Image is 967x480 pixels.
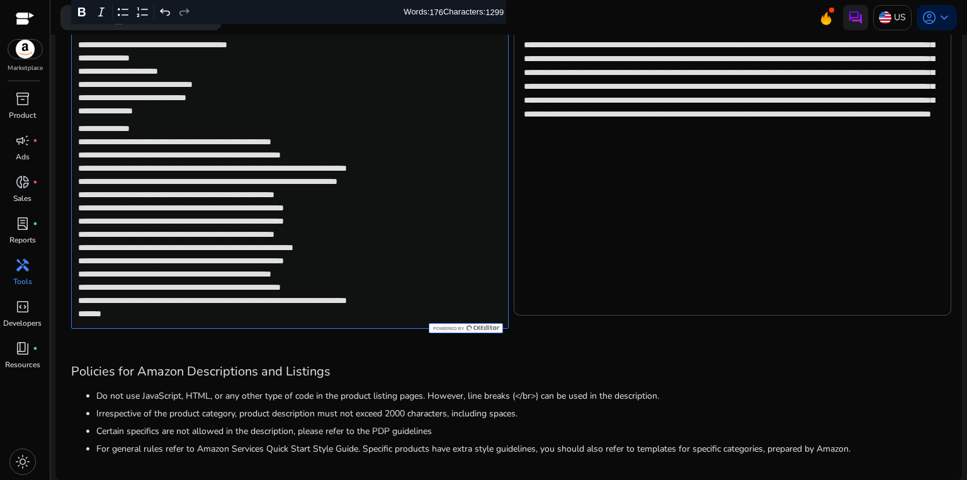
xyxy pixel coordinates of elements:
[15,258,30,273] span: handyman
[15,174,30,190] span: donut_small
[13,276,32,287] p: Tools
[15,454,30,469] span: light_mode
[71,3,509,329] div: Rich Text Editor. Editing area: main. Press Alt+0 for help.
[33,138,38,143] span: fiber_manual_record
[922,10,937,25] span: account_circle
[894,6,906,28] p: US
[96,389,946,403] li: Do not use JavaScript, HTML, or any other type of code in the product listing pages. However, lin...
[15,341,30,356] span: book_4
[9,110,36,121] p: Product
[16,151,30,163] p: Ads
[8,64,43,73] p: Marketplace
[33,346,38,351] span: fiber_manual_record
[96,425,946,438] li: Certain specifics are not allowed in the description, please refer to the PDP guidelines
[404,4,504,20] div: Words: Characters:
[15,91,30,106] span: inventory_2
[8,40,42,59] img: amazon.svg
[3,317,42,329] p: Developers
[485,7,504,16] label: 1299
[9,234,36,246] p: Reports
[937,10,952,25] span: keyboard_arrow_down
[879,11,891,24] img: us.svg
[15,299,30,314] span: code_blocks
[96,442,946,455] li: For general rules refer to Amazon Services Quick Start Style Guide. Specific products have extra ...
[15,133,30,148] span: campaign
[33,221,38,226] span: fiber_manual_record
[71,10,86,25] span: search
[33,180,38,185] span: fiber_manual_record
[15,216,30,231] span: lab_profile
[432,326,464,331] span: Powered by
[429,7,443,16] label: 176
[71,364,946,379] h3: Policies for Amazon Descriptions and Listings
[13,193,31,204] p: Sales
[96,407,946,420] li: Irrespective of the product category, product description must not exceed 2000 characters, includ...
[5,359,40,370] p: Resources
